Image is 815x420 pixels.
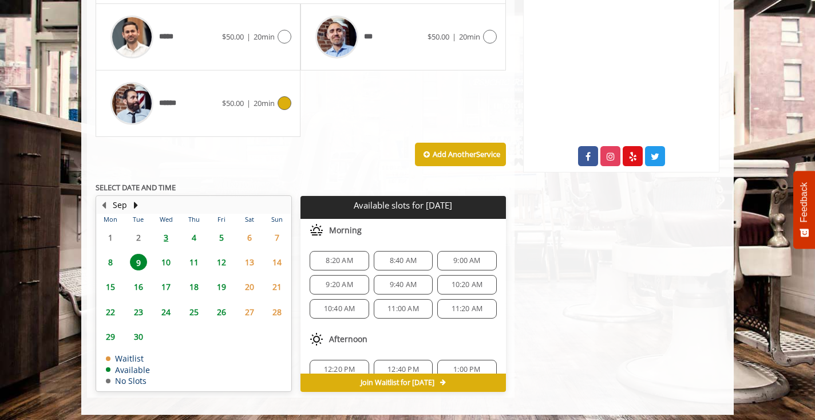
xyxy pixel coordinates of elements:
[310,360,369,379] div: 12:20 PM
[180,274,207,299] td: Select day18
[152,225,180,250] td: Select day3
[329,335,367,344] span: Afternoon
[130,278,147,295] span: 16
[208,299,235,324] td: Select day26
[310,251,369,270] div: 8:20 AM
[113,199,127,211] button: Sep
[241,304,258,320] span: 27
[437,275,496,295] div: 10:20 AM
[185,229,203,246] span: 4
[97,214,124,225] th: Mon
[310,332,323,346] img: afternoon slots
[213,254,230,270] span: 12
[185,278,203,295] span: 18
[324,304,355,313] span: 10:40 AM
[106,366,150,374] td: Available
[102,278,119,295] span: 15
[185,254,203,270] span: 11
[222,98,244,108] span: $50.00
[387,365,419,374] span: 12:40 PM
[157,278,175,295] span: 17
[247,32,251,42] span: |
[793,171,815,249] button: Feedback - Show survey
[208,274,235,299] td: Select day19
[106,376,150,385] td: No Slots
[799,182,809,222] span: Feedback
[263,250,291,274] td: Select day14
[241,254,258,270] span: 13
[102,304,119,320] span: 22
[152,274,180,299] td: Select day17
[310,223,323,237] img: morning slots
[329,226,362,235] span: Morning
[263,225,291,250] td: Select day7
[213,229,230,246] span: 5
[247,98,251,108] span: |
[124,250,152,274] td: Select day9
[130,328,147,345] span: 30
[254,32,275,42] span: 20min
[235,274,263,299] td: Select day20
[324,365,355,374] span: 12:20 PM
[310,299,369,319] div: 10:40 AM
[208,250,235,274] td: Select day12
[97,250,124,274] td: Select day8
[374,251,433,270] div: 8:40 AM
[452,32,456,42] span: |
[254,98,275,108] span: 20min
[96,182,176,193] b: SELECT DATE AND TIME
[157,254,175,270] span: 10
[180,214,207,225] th: Thu
[213,304,230,320] span: 26
[102,328,119,345] span: 29
[361,378,434,387] span: Join Waitlist for [DATE]
[208,214,235,225] th: Fri
[152,250,180,274] td: Select day10
[433,149,500,159] b: Add Another Service
[415,143,506,167] button: Add AnotherService
[97,324,124,349] td: Select day29
[437,251,496,270] div: 9:00 AM
[452,304,483,313] span: 11:20 AM
[180,225,207,250] td: Select day4
[305,201,501,210] p: Available slots for [DATE]
[157,304,175,320] span: 24
[124,324,152,349] td: Select day30
[235,299,263,324] td: Select day27
[263,299,291,324] td: Select day28
[268,304,286,320] span: 28
[326,256,353,265] span: 8:20 AM
[268,229,286,246] span: 7
[124,299,152,324] td: Select day23
[374,275,433,295] div: 9:40 AM
[157,229,175,246] span: 3
[208,225,235,250] td: Select day5
[437,360,496,379] div: 1:00 PM
[453,365,480,374] span: 1:00 PM
[263,274,291,299] td: Select day21
[213,278,230,295] span: 19
[268,278,286,295] span: 21
[130,304,147,320] span: 23
[106,354,150,363] td: Waitlist
[268,254,286,270] span: 14
[235,214,263,225] th: Sat
[310,275,369,295] div: 9:20 AM
[387,304,419,313] span: 11:00 AM
[124,274,152,299] td: Select day16
[185,304,203,320] span: 25
[374,360,433,379] div: 12:40 PM
[180,299,207,324] td: Select day25
[124,214,152,225] th: Tue
[235,225,263,250] td: Select day6
[152,299,180,324] td: Select day24
[428,32,449,42] span: $50.00
[437,299,496,319] div: 11:20 AM
[130,254,147,270] span: 9
[390,256,417,265] span: 8:40 AM
[97,299,124,324] td: Select day22
[102,254,119,270] span: 8
[222,32,244,42] span: $50.00
[97,274,124,299] td: Select day15
[241,229,258,246] span: 6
